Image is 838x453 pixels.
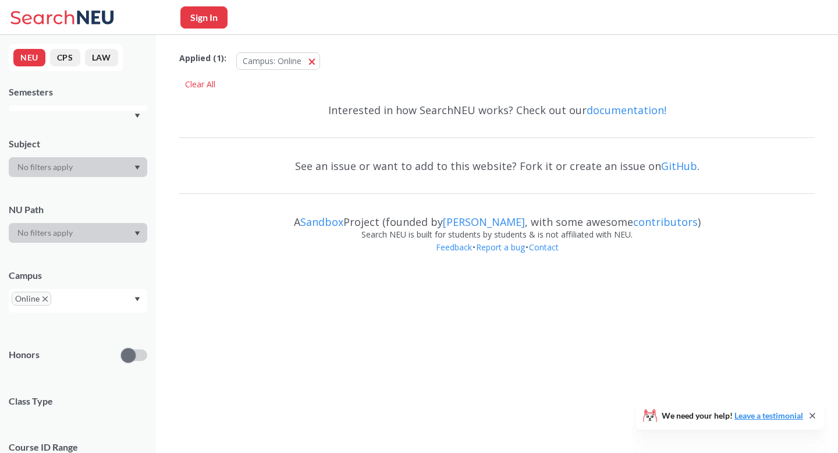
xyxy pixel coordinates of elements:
svg: Dropdown arrow [134,297,140,302]
div: Dropdown arrow [9,157,147,177]
a: Leave a testimonial [734,410,803,420]
div: Dropdown arrow [9,223,147,243]
a: GitHub [661,159,697,173]
div: OnlineX to remove pillDropdown arrow [9,289,147,313]
p: Honors [9,348,40,362]
a: contributors [633,215,698,229]
div: A Project (founded by , with some awesome ) [179,205,815,228]
svg: Dropdown arrow [134,114,140,118]
span: Class Type [9,395,147,408]
div: • • [179,241,815,271]
span: Campus: Online [243,55,301,66]
a: Sandbox [300,215,343,229]
a: Contact [528,242,559,253]
a: documentation! [587,103,666,117]
button: Campus: Online [236,52,320,70]
a: Report a bug [475,242,525,253]
span: Applied ( 1 ): [179,52,226,65]
div: NU Path [9,203,147,216]
div: Subject [9,137,147,150]
div: Search NEU is built for students by students & is not affiliated with NEU. [179,228,815,241]
span: OnlineX to remove pill [12,292,51,306]
div: Campus [9,269,147,282]
a: [PERSON_NAME] [443,215,525,229]
span: We need your help! [662,412,803,420]
button: LAW [85,49,118,66]
button: Sign In [180,6,228,29]
button: NEU [13,49,45,66]
svg: Dropdown arrow [134,165,140,170]
svg: Dropdown arrow [134,231,140,236]
button: CPS [50,49,80,66]
div: Semesters [9,86,147,98]
svg: X to remove pill [42,296,48,302]
div: Clear All [179,76,221,93]
a: Feedback [435,242,473,253]
div: See an issue or want to add to this website? Fork it or create an issue on . [179,149,815,183]
div: Interested in how SearchNEU works? Check out our [179,93,815,127]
